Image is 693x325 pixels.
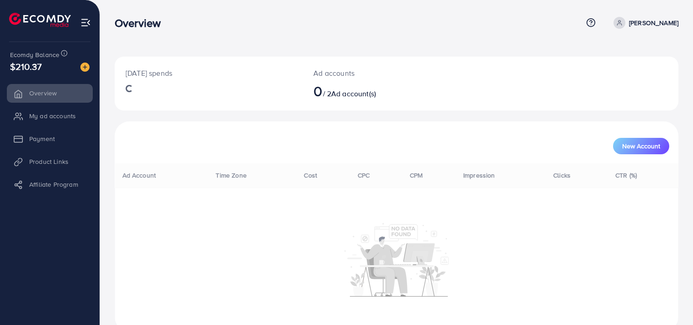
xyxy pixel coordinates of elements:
[80,17,91,28] img: menu
[622,143,660,149] span: New Account
[613,138,669,154] button: New Account
[80,63,90,72] img: image
[126,68,291,79] p: [DATE] spends
[313,82,433,100] h2: / 2
[313,80,323,101] span: 0
[9,13,71,27] img: logo
[313,68,433,79] p: Ad accounts
[610,17,678,29] a: [PERSON_NAME]
[115,16,168,30] h3: Overview
[629,17,678,28] p: [PERSON_NAME]
[10,50,59,59] span: Ecomdy Balance
[331,89,376,99] span: Ad account(s)
[10,60,42,73] span: $210.37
